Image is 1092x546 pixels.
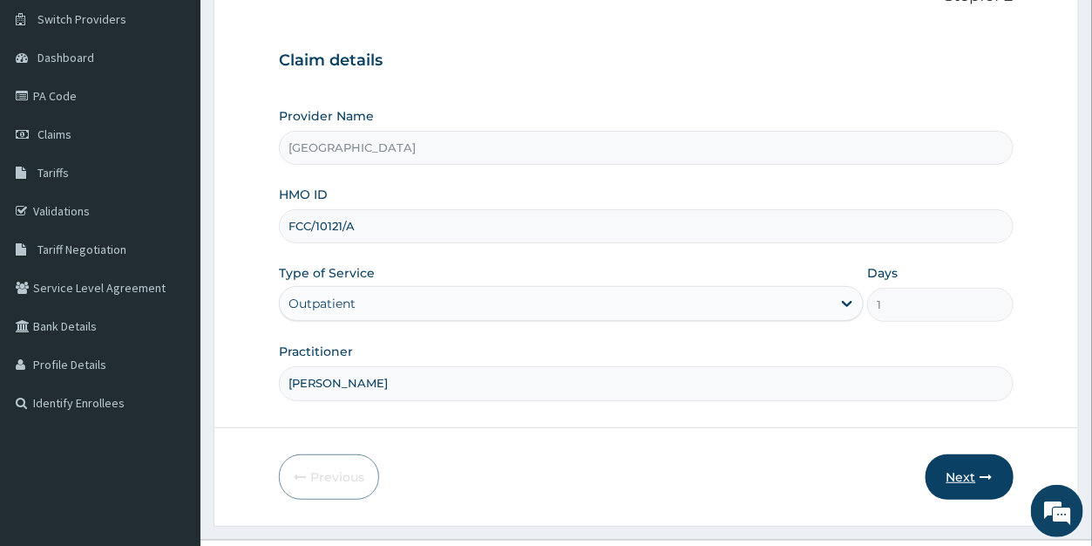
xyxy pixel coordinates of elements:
label: Type of Service [279,264,375,282]
button: Next [926,454,1014,500]
input: Enter HMO ID [279,209,1013,243]
textarea: Type your message and hit 'Enter' [9,362,332,423]
span: Switch Providers [37,11,126,27]
label: Practitioner [279,343,353,360]
input: Enter Name [279,366,1013,400]
div: Outpatient [288,295,356,312]
label: Provider Name [279,107,374,125]
h3: Claim details [279,51,1013,71]
label: HMO ID [279,186,328,203]
span: Dashboard [37,50,94,65]
span: We're online! [101,162,241,338]
div: Minimize live chat window [286,9,328,51]
span: Claims [37,126,71,142]
img: d_794563401_company_1708531726252_794563401 [32,87,71,131]
label: Days [867,264,898,282]
button: Previous [279,454,379,500]
span: Tariff Negotiation [37,242,126,257]
span: Tariffs [37,165,69,181]
div: Chat with us now [91,98,293,120]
